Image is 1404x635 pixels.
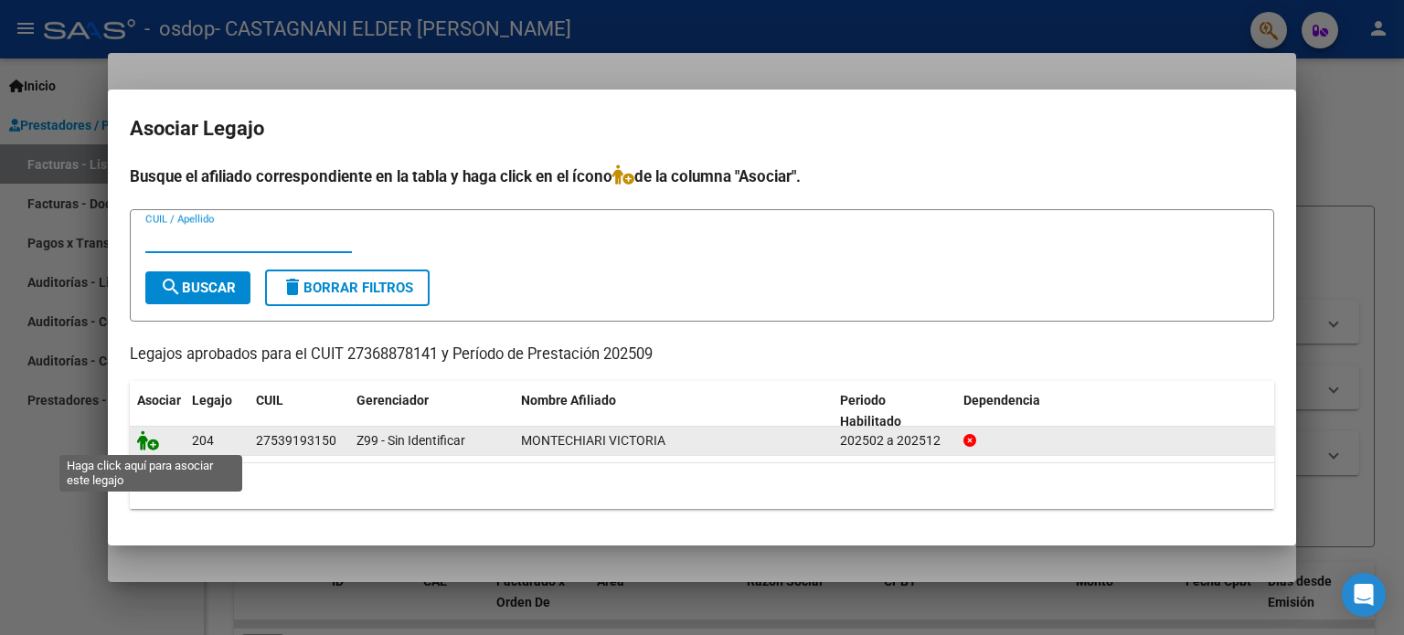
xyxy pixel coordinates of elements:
span: MONTECHIARI VICTORIA [521,433,665,448]
span: Z99 - Sin Identificar [356,433,465,448]
div: Open Intercom Messenger [1342,573,1386,617]
datatable-header-cell: CUIL [249,381,349,441]
div: 27539193150 [256,430,336,451]
mat-icon: search [160,276,182,298]
span: 204 [192,433,214,448]
span: Borrar Filtros [282,280,413,296]
p: Legajos aprobados para el CUIT 27368878141 y Período de Prestación 202509 [130,344,1274,366]
div: 1 registros [130,463,1274,509]
span: CUIL [256,393,283,407]
datatable-header-cell: Asociar [130,381,185,441]
datatable-header-cell: Gerenciador [349,381,514,441]
span: Nombre Afiliado [521,393,616,407]
h2: Asociar Legajo [130,111,1274,146]
button: Buscar [145,271,250,304]
datatable-header-cell: Nombre Afiliado [514,381,833,441]
span: Dependencia [963,393,1040,407]
span: Buscar [160,280,236,296]
datatable-header-cell: Legajo [185,381,249,441]
datatable-header-cell: Dependencia [956,381,1275,441]
h4: Busque el afiliado correspondiente en la tabla y haga click en el ícono de la columna "Asociar". [130,164,1274,188]
span: Gerenciador [356,393,429,407]
div: 202502 a 202512 [840,430,949,451]
span: Asociar [137,393,181,407]
span: Periodo Habilitado [840,393,901,429]
button: Borrar Filtros [265,270,430,306]
span: Legajo [192,393,232,407]
datatable-header-cell: Periodo Habilitado [833,381,956,441]
mat-icon: delete [282,276,303,298]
